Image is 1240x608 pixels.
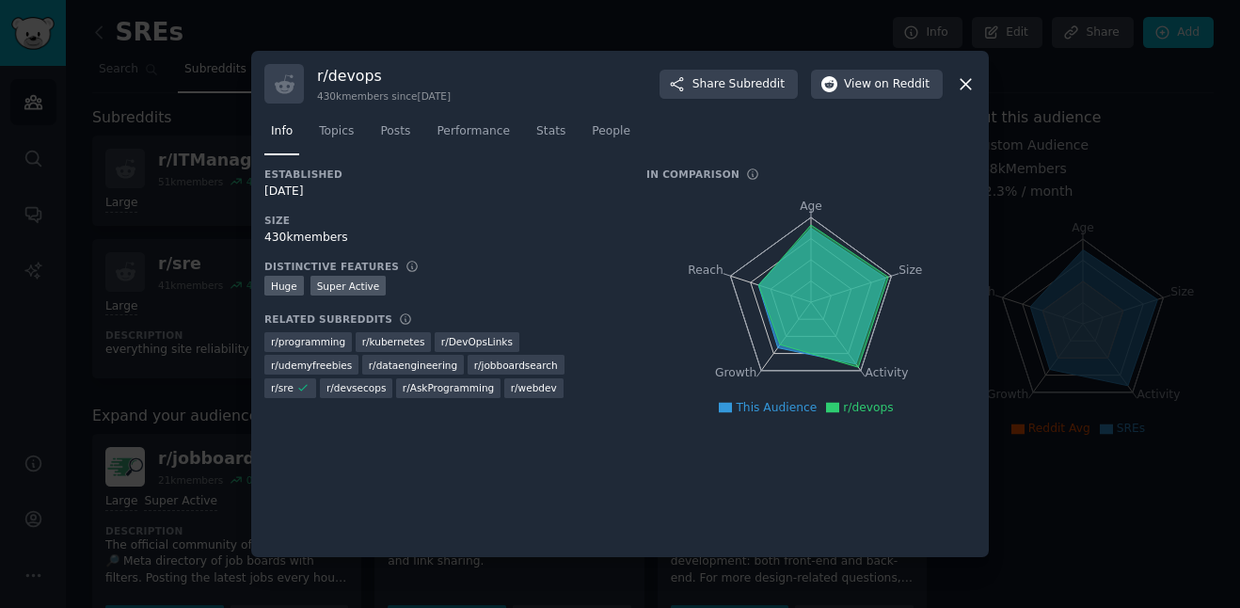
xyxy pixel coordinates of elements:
h3: Established [264,168,620,181]
h3: Related Subreddits [264,312,392,326]
button: ShareSubreddit [660,70,798,100]
span: Performance [437,123,510,140]
tspan: Size [898,264,922,277]
tspan: Age [800,200,822,213]
tspan: Activity [866,367,909,380]
span: r/ sre [271,381,294,394]
span: r/devops [843,401,893,414]
tspan: Growth [715,367,756,380]
span: r/ jobboardsearch [474,359,558,372]
span: Subreddit [729,76,785,93]
span: Share [692,76,785,93]
tspan: Reach [688,264,723,277]
span: on Reddit [875,76,930,93]
a: People [585,117,637,155]
a: Topics [312,117,360,155]
a: Stats [530,117,572,155]
div: 430k members since [DATE] [317,89,451,103]
div: [DATE] [264,184,620,200]
span: r/ DevOpsLinks [441,335,513,348]
span: r/ kubernetes [362,335,425,348]
h3: In Comparison [646,168,739,181]
span: Stats [536,123,565,140]
div: 430k members [264,230,620,247]
span: r/ dataengineering [369,359,457,372]
div: Super Active [310,276,387,296]
span: Topics [319,123,354,140]
h3: Size [264,214,620,227]
h3: r/ devops [317,66,451,86]
a: Posts [374,117,417,155]
span: r/ webdev [511,381,557,394]
span: r/ udemyfreebies [271,359,352,372]
span: Posts [380,123,410,140]
span: View [844,76,930,93]
div: Huge [264,276,304,296]
h3: Distinctive Features [264,260,399,273]
span: r/ AskProgramming [403,381,494,394]
span: r/ devsecops [326,381,386,394]
span: Info [271,123,293,140]
span: r/ programming [271,335,345,348]
span: People [592,123,630,140]
a: Info [264,117,299,155]
a: Performance [430,117,517,155]
span: This Audience [736,401,817,414]
button: Viewon Reddit [811,70,943,100]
